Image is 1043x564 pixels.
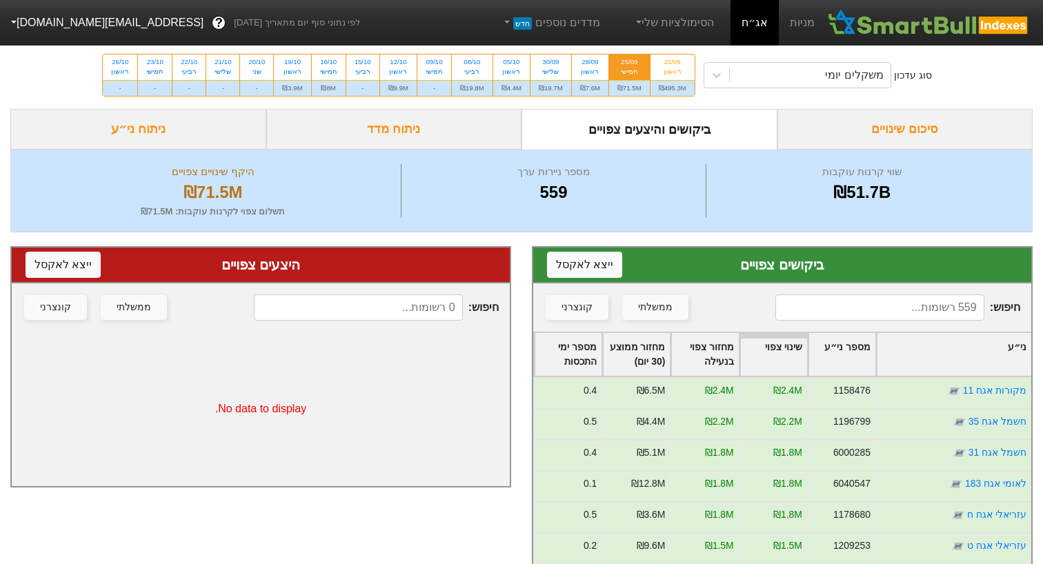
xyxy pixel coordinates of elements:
div: 05/10 [501,57,521,67]
div: היצעים צפויים [26,254,496,275]
div: ₪1.8M [773,476,802,491]
div: - [138,80,172,96]
div: ₪71.5M [28,180,397,205]
a: חשמל אגח 35 [968,416,1026,427]
div: No data to display. [12,332,510,486]
div: 09/10 [426,57,443,67]
div: ₪2.4M [705,383,734,398]
div: ₪5.1M [637,445,666,460]
div: ראשון [282,67,302,77]
button: ייצא לאקסל [26,252,101,278]
div: 6040547 [833,476,871,491]
div: Toggle SortBy [671,333,738,376]
div: שווי קרנות עוקבות [710,164,1015,180]
div: 1158476 [833,383,871,398]
div: 20/10 [248,57,265,67]
button: ממשלתי [101,295,167,320]
div: 12/10 [388,57,408,67]
img: tase link [949,477,963,491]
div: ₪3.6M [637,507,666,522]
div: ₪2.4M [773,383,802,398]
div: ₪7.6M [572,80,608,96]
img: tase link [953,446,966,460]
div: 25/09 [617,57,642,67]
div: ₪19.7M [530,80,571,96]
div: סיכום שינויים [777,109,1033,150]
div: ₪8M [312,80,346,96]
div: ₪1.5M [705,538,734,553]
div: ₪1.8M [773,507,802,522]
div: 559 [405,180,702,205]
span: חיפוש : [775,294,1020,321]
div: 22/10 [181,57,197,67]
div: 0.5 [584,414,597,429]
div: ₪1.8M [705,476,734,491]
div: ₪3.9M [274,80,310,96]
div: ₪4.4M [493,80,530,96]
div: 08/10 [460,57,484,67]
div: משקלים יומי [825,67,883,83]
div: רביעי [355,67,371,77]
div: ממשלתי [117,300,151,315]
div: ₪2.2M [705,414,734,429]
div: ביקושים והיצעים צפויים [521,109,777,150]
div: Toggle SortBy [740,333,807,376]
div: 1178680 [833,507,871,522]
div: 1196799 [833,414,871,429]
div: ראשון [659,67,686,77]
div: 6000285 [833,445,871,460]
div: ₪71.5M [609,80,650,96]
div: ₪2.2M [773,414,802,429]
span: ? [215,14,223,32]
div: חמישי [426,67,443,77]
div: ראשון [111,67,129,77]
div: רביעי [181,67,197,77]
a: מדדים נוספיםחדש [496,9,606,37]
div: - [240,80,273,96]
div: - [417,80,451,96]
input: 0 רשומות... [254,294,462,321]
div: ראשון [501,67,521,77]
div: 0.5 [584,507,597,522]
div: מספר ניירות ערך [405,164,702,180]
div: 0.2 [584,538,597,553]
div: 19/10 [282,57,302,67]
div: - [103,80,137,96]
button: ממשלתי [622,295,688,320]
div: 0.1 [584,476,597,491]
div: תשלום צפוי לקרנות עוקבות : ₪71.5M [28,205,397,219]
div: Toggle SortBy [808,333,875,376]
div: Toggle SortBy [535,333,602,376]
div: ₪1.5M [773,538,802,553]
div: סוג עדכון [894,68,932,83]
div: ₪9.6M [637,538,666,553]
div: Toggle SortBy [877,333,1031,376]
a: עזריאלי אגח ט [967,540,1026,551]
div: ₪51.7B [710,180,1015,205]
a: עזריאלי אגח ח [967,509,1026,520]
div: שלישי [215,67,231,77]
a: לאומי אגח 183 [965,478,1026,489]
div: ₪1.8M [705,445,734,460]
div: חמישי [146,67,163,77]
div: ₪6.5M [637,383,666,398]
div: 0.4 [584,383,597,398]
div: ₪1.8M [773,445,802,460]
div: ראשון [388,67,408,77]
div: ראשון [580,67,600,77]
button: קונצרני [24,295,87,320]
div: 21/10 [215,57,231,67]
button: קונצרני [546,295,608,320]
div: 28/09 [580,57,600,67]
div: - [206,80,239,96]
button: ייצא לאקסל [547,252,622,278]
div: - [346,80,379,96]
div: 30/09 [539,57,563,67]
div: 21/09 [659,57,686,67]
span: חדש [513,17,532,30]
div: ממשלתי [638,300,673,315]
div: חמישי [617,67,642,77]
div: היקף שינויים צפויים [28,164,397,180]
div: קונצרני [562,300,593,315]
span: לפי נתוני סוף יום מתאריך [DATE] [234,16,360,30]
